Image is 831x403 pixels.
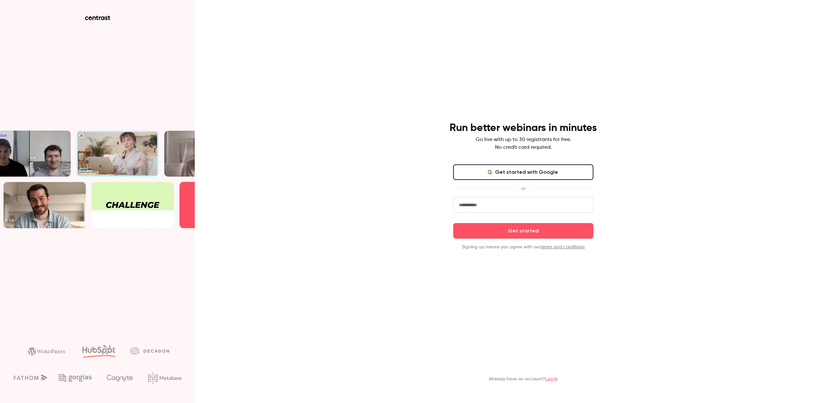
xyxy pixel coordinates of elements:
p: Already have an account? [489,376,558,382]
img: decagon [130,347,169,354]
span: or [518,185,529,192]
a: terms and conditions [540,245,585,249]
p: Signing up means you agree with our [453,244,593,250]
button: Get started with Google [453,164,593,180]
p: Go live with up to 30 registrants for free. No credit card required. [476,136,571,151]
a: Log in [545,377,558,381]
h4: Run better webinars in minutes [450,122,597,135]
button: Get started [453,223,593,239]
